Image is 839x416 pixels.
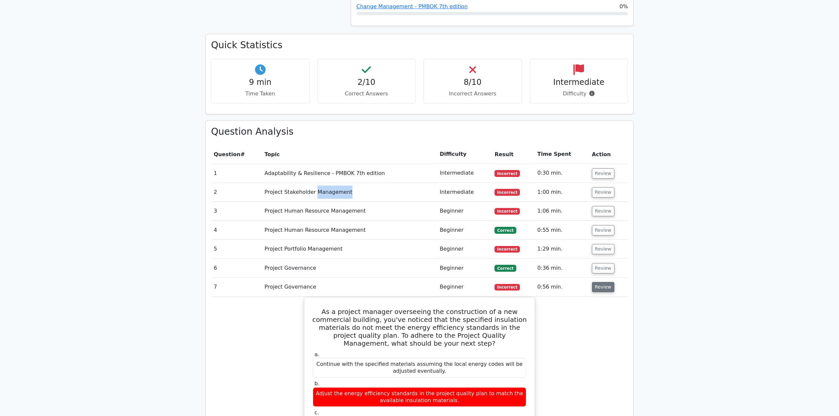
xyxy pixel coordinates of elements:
[214,151,240,157] span: Question
[314,351,319,358] span: a.
[312,308,527,347] h5: As a project manager overseeing the construction of a new commercial building, you've noticed tha...
[535,221,589,240] td: 0:55 min.
[535,183,589,202] td: 1:00 min.
[535,259,589,278] td: 0:36 min.
[437,259,492,278] td: Beginner
[323,90,410,98] p: Correct Answers
[429,78,516,87] h4: 8/10
[211,259,262,278] td: 6
[592,244,614,254] button: Review
[211,278,262,296] td: 7
[313,358,526,378] div: Continue with the specified materials assuming the local energy codes will be adjusted eventually.
[262,221,437,240] td: Project Human Resource Management
[314,380,319,387] span: b.
[211,202,262,221] td: 3
[323,78,410,87] h4: 2/10
[494,227,516,233] span: Correct
[592,282,614,292] button: Review
[314,409,319,416] span: c.
[217,78,304,87] h4: 9 min
[262,164,437,183] td: Adaptability & Resilience - PMBOK 7th edition
[592,225,614,235] button: Review
[535,278,589,296] td: 0:56 min.
[592,206,614,216] button: Review
[262,259,437,278] td: Project Governance
[620,3,628,11] span: 0%
[494,208,520,215] span: Incorrect
[494,170,520,177] span: Incorrect
[211,221,262,240] td: 4
[535,145,589,164] th: Time Spent
[437,278,492,296] td: Beginner
[494,284,520,291] span: Incorrect
[262,278,437,296] td: Project Governance
[429,90,516,98] p: Incorrect Answers
[494,246,520,253] span: Incorrect
[211,240,262,259] td: 5
[437,240,492,259] td: Beginner
[211,164,262,183] td: 1
[313,387,526,407] div: Adjust the energy efficiency standards in the project quality plan to match the available insulat...
[262,202,437,221] td: Project Human Resource Management
[437,202,492,221] td: Beginner
[217,90,304,98] p: Time Taken
[437,145,492,164] th: Difficulty
[535,164,589,183] td: 0:30 min.
[494,189,520,195] span: Incorrect
[437,164,492,183] td: Intermediate
[211,183,262,202] td: 2
[535,240,589,259] td: 1:29 min.
[437,221,492,240] td: Beginner
[262,183,437,202] td: Project Stakeholder Management
[494,265,516,271] span: Correct
[262,240,437,259] td: Project Portfolio Management
[592,263,614,273] button: Review
[592,187,614,197] button: Review
[211,126,628,137] h3: Question Analysis
[535,90,623,98] p: Difficulty
[592,168,614,179] button: Review
[535,202,589,221] td: 1:06 min.
[211,40,628,51] h3: Quick Statistics
[492,145,534,164] th: Result
[356,3,468,10] a: Change Management - PMBOK 7th edition
[589,145,628,164] th: Action
[535,78,623,87] h4: Intermediate
[437,183,492,202] td: Intermediate
[262,145,437,164] th: Topic
[211,145,262,164] th: #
